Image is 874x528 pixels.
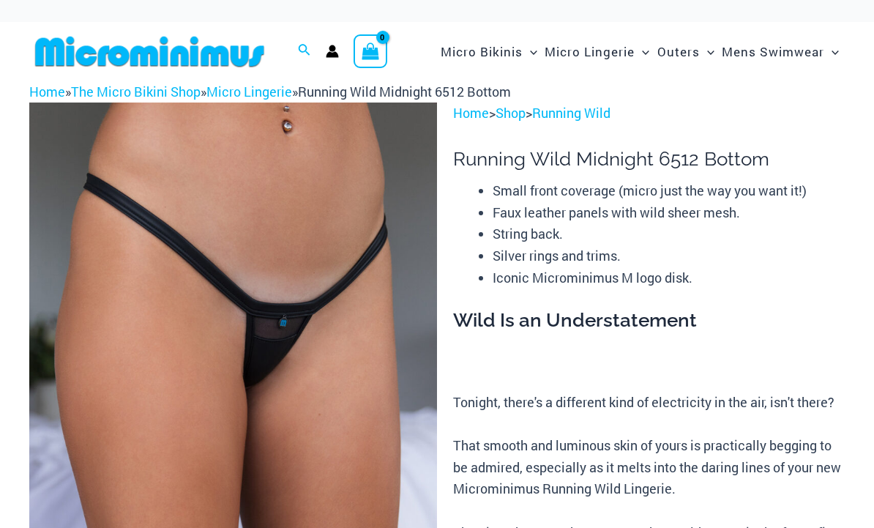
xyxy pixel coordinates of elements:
[493,267,845,289] li: Iconic Microminimus M logo disk.
[326,45,339,58] a: Account icon link
[493,202,845,224] li: Faux leather panels with wild sheer mesh.
[71,83,201,100] a: The Micro Bikini Shop
[453,104,489,122] a: Home
[29,83,65,100] a: Home
[824,33,839,70] span: Menu Toggle
[718,29,843,74] a: Mens SwimwearMenu ToggleMenu Toggle
[722,33,824,70] span: Mens Swimwear
[441,33,523,70] span: Micro Bikinis
[435,27,845,76] nav: Site Navigation
[635,33,649,70] span: Menu Toggle
[523,33,537,70] span: Menu Toggle
[29,35,270,68] img: MM SHOP LOGO FLAT
[700,33,714,70] span: Menu Toggle
[298,42,311,61] a: Search icon link
[206,83,292,100] a: Micro Lingerie
[298,83,511,100] span: Running Wild Midnight 6512 Bottom
[453,103,845,124] p: > >
[545,33,635,70] span: Micro Lingerie
[657,33,700,70] span: Outers
[453,148,845,171] h1: Running Wild Midnight 6512 Bottom
[437,29,541,74] a: Micro BikinisMenu ToggleMenu Toggle
[541,29,653,74] a: Micro LingerieMenu ToggleMenu Toggle
[453,308,845,333] h3: Wild Is an Understatement
[654,29,718,74] a: OutersMenu ToggleMenu Toggle
[493,180,845,202] li: Small front coverage (micro just the way you want it!)
[493,223,845,245] li: String back.
[496,104,526,122] a: Shop
[532,104,610,122] a: Running Wild
[29,83,511,100] span: » » »
[493,245,845,267] li: Silver rings and trims.
[354,34,387,68] a: View Shopping Cart, empty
